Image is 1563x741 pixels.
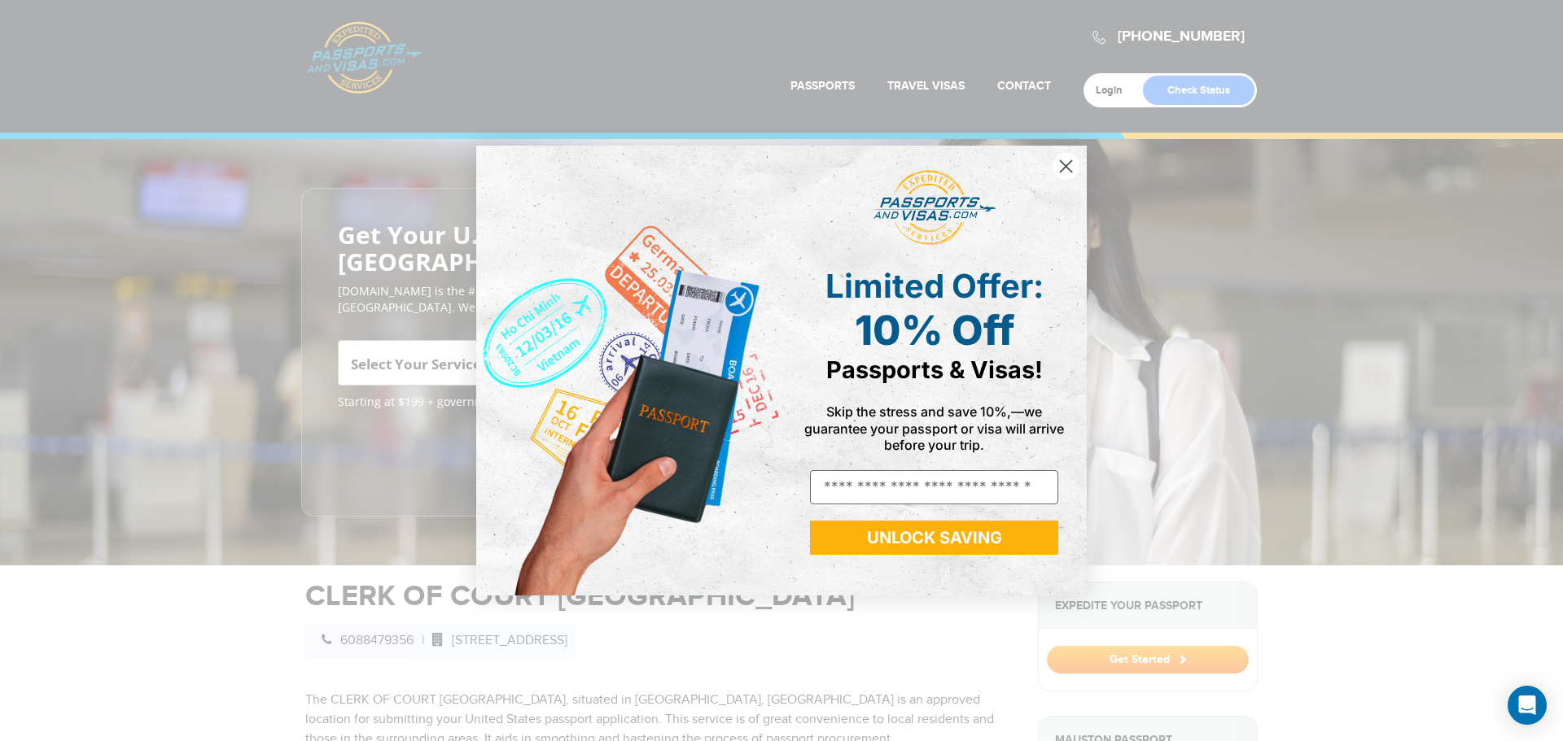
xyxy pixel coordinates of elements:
[826,355,1043,384] span: Passports & Visas!
[1052,152,1080,181] button: Close dialog
[855,306,1014,355] span: 10% Off
[810,521,1058,555] button: UNLOCK SAVING
[1508,686,1547,725] div: Open Intercom Messenger
[873,170,996,246] img: passports and visas
[804,403,1064,452] span: Skip the stress and save 10%,—we guarantee your passport or visa will arrive before your trip.
[825,266,1044,306] span: Limited Offer:
[476,146,781,595] img: de9cda0d-0715-46ca-9a25-073762a91ba7.png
